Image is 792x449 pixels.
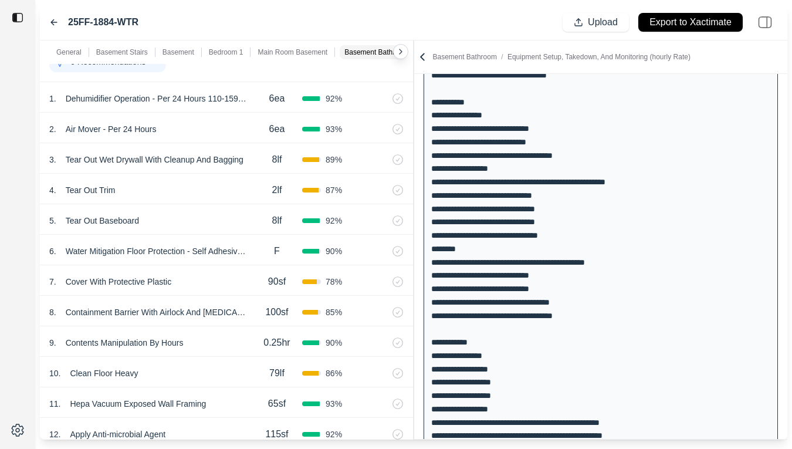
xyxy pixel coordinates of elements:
[61,151,248,168] p: Tear Out Wet Drywall With Cleanup And Bagging
[61,182,120,198] p: Tear Out Trim
[65,365,143,382] p: Clean Floor Heavy
[326,154,342,166] span: 89 %
[433,52,691,62] p: Basement Bathroom
[65,426,170,443] p: Apply Anti-microbial Agent
[326,398,342,410] span: 93 %
[49,245,56,257] p: 6 .
[274,244,280,258] p: F
[49,276,56,288] p: 7 .
[272,153,282,167] p: 8lf
[49,306,56,318] p: 8 .
[49,154,56,166] p: 3 .
[56,48,82,57] p: General
[49,428,60,440] p: 12 .
[209,48,243,57] p: Bedroom 1
[68,15,138,29] label: 25FF-1884-WTR
[61,243,252,259] p: Water Mitigation Floor Protection - Self Adhesive Plastic Film
[649,16,732,29] p: Export to Xactimate
[49,398,60,410] p: 11 .
[269,122,285,136] p: 6ea
[49,367,60,379] p: 10 .
[61,212,144,229] p: Tear Out Baseboard
[49,93,56,104] p: 1 .
[326,428,342,440] span: 92 %
[344,48,408,57] p: Basement Bathroom
[12,12,23,23] img: toggle sidebar
[61,121,161,137] p: Air Mover - Per 24 Hours
[638,13,743,32] button: Export to Xactimate
[326,276,342,288] span: 78 %
[49,184,56,196] p: 4 .
[265,305,288,319] p: 100sf
[265,427,288,441] p: 115sf
[326,123,342,135] span: 93 %
[49,123,56,135] p: 2 .
[96,48,148,57] p: Basement Stairs
[49,337,56,349] p: 9 .
[269,366,285,380] p: 79lf
[326,306,342,318] span: 85 %
[507,53,691,61] span: Equipment Setup, Takedown, And Monitoring (hourly Rate)
[268,397,286,411] p: 65sf
[61,274,177,290] p: Cover With Protective Plastic
[263,336,290,350] p: 0.25hr
[61,304,252,320] p: Containment Barrier With Airlock And [MEDICAL_DATA] Chamber
[326,337,342,349] span: 90 %
[61,90,252,107] p: Dehumidifier Operation - Per 24 Hours 110-159 Ppd
[326,93,342,104] span: 92 %
[752,9,778,35] img: right-panel.svg
[258,48,327,57] p: Main Room Basement
[272,183,282,197] p: 2lf
[65,396,211,412] p: Hepa Vacuum Exposed Wall Framing
[563,13,629,32] button: Upload
[268,275,286,289] p: 90sf
[269,92,285,106] p: 6ea
[49,215,56,227] p: 5 .
[61,335,188,351] p: Contents Manipulation By Hours
[326,184,342,196] span: 87 %
[326,367,342,379] span: 86 %
[326,245,342,257] span: 90 %
[497,53,507,61] span: /
[163,48,194,57] p: Basement
[326,215,342,227] span: 92 %
[588,16,618,29] p: Upload
[272,214,282,228] p: 8lf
